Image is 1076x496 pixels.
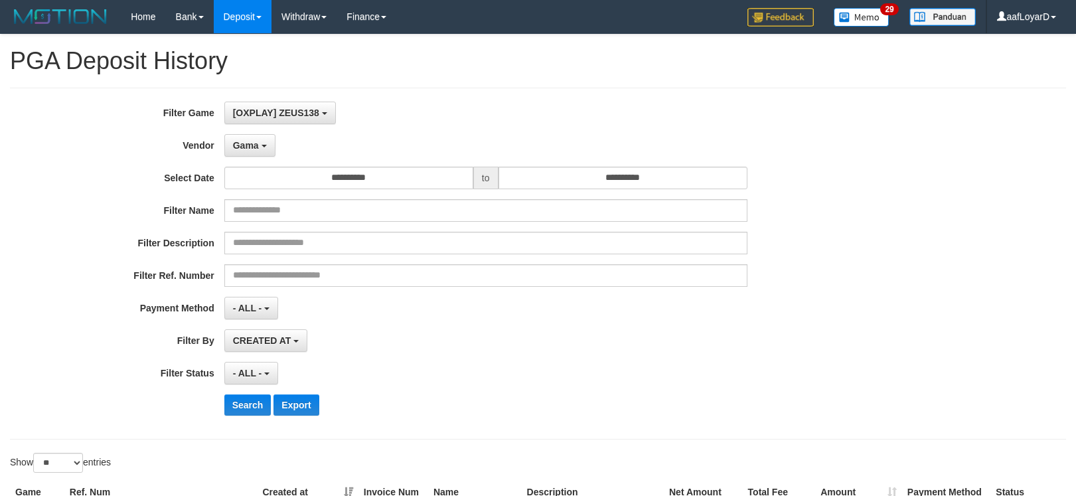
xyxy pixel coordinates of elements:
[233,303,262,313] span: - ALL -
[10,48,1066,74] h1: PGA Deposit History
[473,167,499,189] span: to
[273,394,319,416] button: Export
[834,8,889,27] img: Button%20Memo.svg
[224,329,308,352] button: CREATED AT
[233,335,291,346] span: CREATED AT
[909,8,976,26] img: panduan.png
[880,3,898,15] span: 29
[224,297,278,319] button: - ALL -
[233,140,259,151] span: Gama
[747,8,814,27] img: Feedback.jpg
[10,453,111,473] label: Show entries
[233,108,319,118] span: [OXPLAY] ZEUS138
[10,7,111,27] img: MOTION_logo.png
[224,102,336,124] button: [OXPLAY] ZEUS138
[224,134,275,157] button: Gama
[233,368,262,378] span: - ALL -
[224,362,278,384] button: - ALL -
[224,394,271,416] button: Search
[33,453,83,473] select: Showentries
